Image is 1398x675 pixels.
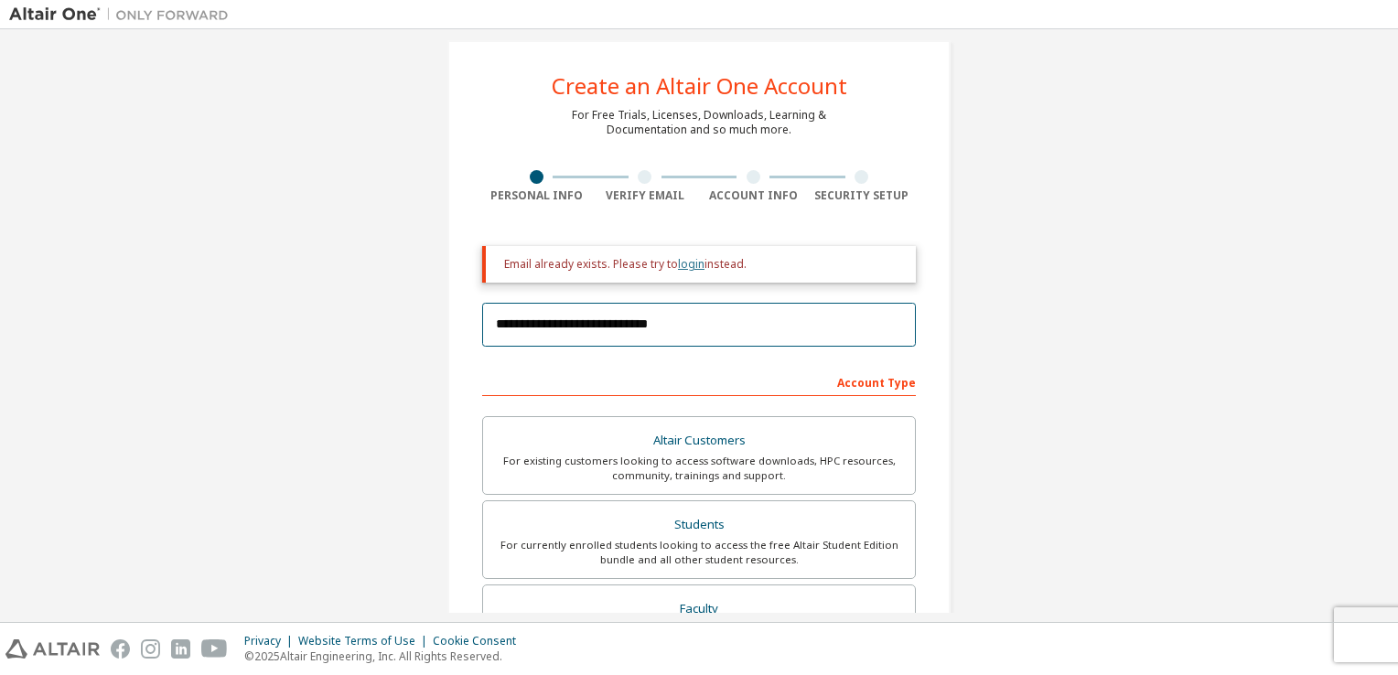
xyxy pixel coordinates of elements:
div: Security Setup [808,188,917,203]
img: youtube.svg [201,639,228,659]
img: facebook.svg [111,639,130,659]
div: For existing customers looking to access software downloads, HPC resources, community, trainings ... [494,454,904,483]
div: Account Type [482,367,916,396]
img: altair_logo.svg [5,639,100,659]
div: Website Terms of Use [298,634,433,648]
img: Altair One [9,5,238,24]
div: For Free Trials, Licenses, Downloads, Learning & Documentation and so much more. [572,108,826,137]
div: Verify Email [591,188,700,203]
img: instagram.svg [141,639,160,659]
div: Personal Info [482,188,591,203]
img: linkedin.svg [171,639,190,659]
p: © 2025 Altair Engineering, Inc. All Rights Reserved. [244,648,527,664]
div: Faculty [494,596,904,622]
div: Create an Altair One Account [552,75,847,97]
div: Students [494,512,904,538]
div: For currently enrolled students looking to access the free Altair Student Edition bundle and all ... [494,538,904,567]
div: Privacy [244,634,298,648]
a: login [678,256,704,272]
div: Altair Customers [494,428,904,454]
div: Email already exists. Please try to instead. [504,257,901,272]
div: Account Info [699,188,808,203]
div: Cookie Consent [433,634,527,648]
